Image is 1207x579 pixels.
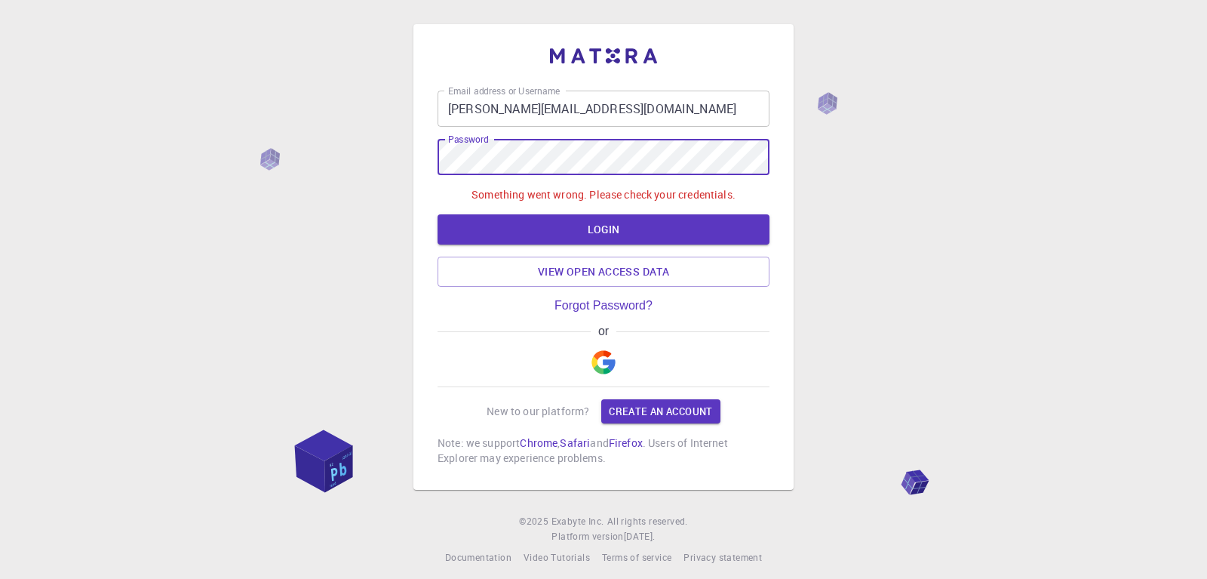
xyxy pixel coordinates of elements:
[448,85,560,97] label: Email address or Username
[524,550,590,565] a: Video Tutorials
[471,187,736,202] p: Something went wrong. Please check your credentials.
[438,214,769,245] button: LOGIN
[601,399,720,423] a: Create an account
[551,514,604,529] a: Exabyte Inc.
[551,515,604,527] span: Exabyte Inc.
[607,514,688,529] span: All rights reserved.
[560,436,590,450] a: Safari
[554,299,653,313] a: Forgot Password?
[624,530,656,542] span: [DATE] .
[448,133,488,146] label: Password
[445,550,511,565] a: Documentation
[438,436,769,466] p: Note: we support , and . Users of Internet Explorer may experience problems.
[624,529,656,544] a: [DATE].
[438,257,769,287] a: View open access data
[520,436,557,450] a: Chrome
[445,551,511,563] span: Documentation
[602,550,671,565] a: Terms of service
[591,350,616,374] img: Google
[519,514,551,529] span: © 2025
[551,529,623,544] span: Platform version
[683,551,762,563] span: Privacy statement
[524,551,590,563] span: Video Tutorials
[591,325,616,338] span: or
[609,436,643,450] a: Firefox
[487,404,589,419] p: New to our platform?
[683,550,762,565] a: Privacy statement
[602,551,671,563] span: Terms of service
